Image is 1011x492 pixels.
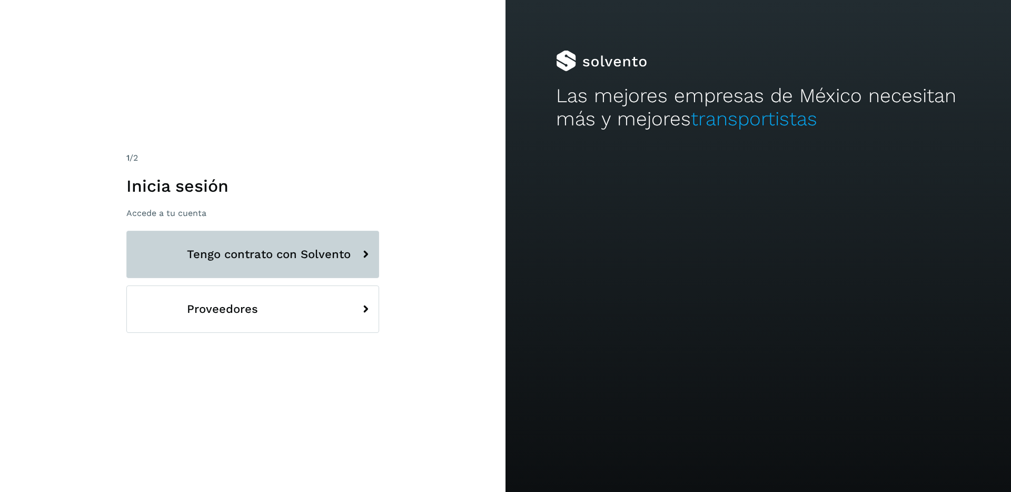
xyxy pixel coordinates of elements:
span: transportistas [691,107,817,130]
button: Proveedores [126,286,379,333]
span: Tengo contrato con Solvento [187,248,351,261]
h2: Las mejores empresas de México necesitan más y mejores [556,84,960,131]
button: Tengo contrato con Solvento [126,231,379,278]
span: Proveedores [187,303,258,316]
h1: Inicia sesión [126,176,379,196]
span: 1 [126,153,130,163]
p: Accede a tu cuenta [126,208,379,218]
div: /2 [126,152,379,164]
